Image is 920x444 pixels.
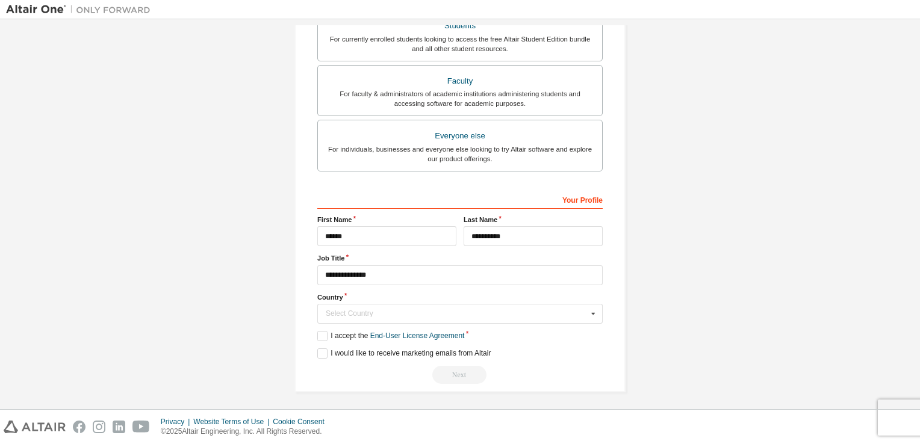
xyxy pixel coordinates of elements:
p: © 2025 Altair Engineering, Inc. All Rights Reserved. [161,427,332,437]
label: I would like to receive marketing emails from Altair [317,348,491,359]
div: Everyone else [325,128,595,144]
div: Students [325,17,595,34]
a: End-User License Agreement [370,331,465,340]
div: Select Country [326,310,588,317]
div: Privacy [161,417,193,427]
img: instagram.svg [93,421,105,433]
label: First Name [317,215,456,224]
img: linkedin.svg [113,421,125,433]
label: Job Title [317,253,603,263]
img: altair_logo.svg [4,421,66,433]
img: facebook.svg [73,421,85,433]
label: Country [317,292,603,302]
label: I accept the [317,331,464,341]
div: Website Terms of Use [193,417,273,427]
div: For currently enrolled students looking to access the free Altair Student Edition bundle and all ... [325,34,595,54]
div: Faculty [325,73,595,90]
div: For faculty & administrators of academic institutions administering students and accessing softwa... [325,89,595,108]
div: Your Profile [317,190,603,209]
img: Altair One [6,4,157,16]
label: Last Name [464,215,603,224]
div: Cookie Consent [273,417,331,427]
div: Email already exists [317,366,603,384]
div: For individuals, businesses and everyone else looking to try Altair software and explore our prod... [325,144,595,164]
img: youtube.svg [132,421,150,433]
